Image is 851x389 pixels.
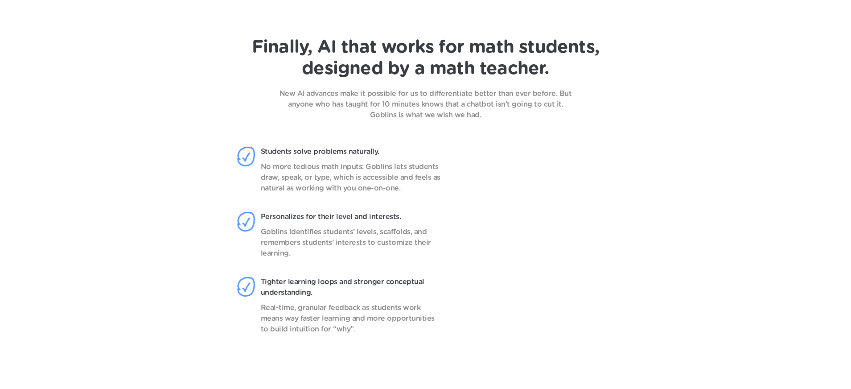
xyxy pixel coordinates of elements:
span: designed by a math teacher. [302,60,549,78]
p: Real-time, granular feedback as students work means way faster learning and more opportunities to... [261,302,442,335]
p: Tighter learning loops and stronger conceptual understanding. [261,277,442,298]
p: No more tedious math inputs: Goblins lets students draw, speak, or type, which is accessible and ... [261,161,442,194]
p: Goblins identifies students’ levels, scaffolds, and remembers students’ interests to customize th... [261,227,442,259]
p: New AI advances make it possible for us to differentiate better than ever before. But anyone who ... [270,88,582,120]
p: Students solve problems naturally. [261,146,442,157]
p: Personalizes for their level and interests. [261,211,442,222]
span: Finally, AI that works for math students, [252,38,599,56]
